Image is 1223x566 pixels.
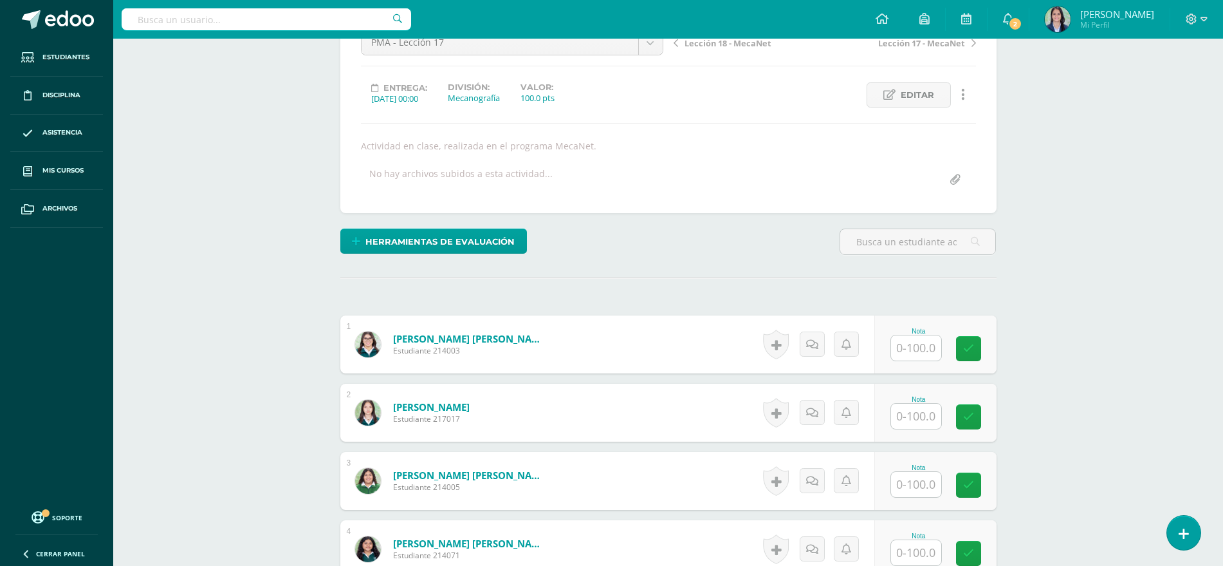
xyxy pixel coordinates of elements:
span: Estudiante 214003 [393,345,547,356]
input: Busca un usuario... [122,8,411,30]
span: Cerrar panel [36,549,85,558]
input: 0-100.0 [891,404,941,429]
span: Disciplina [42,90,80,100]
a: [PERSON_NAME] [PERSON_NAME] [393,537,547,550]
span: Archivos [42,203,77,214]
a: Lección 18 - MecaNet [674,36,825,49]
div: Nota [890,533,947,540]
img: aa7084795746b727990821b26a457577.png [355,536,381,562]
div: Nota [890,396,947,403]
a: Asistencia [10,115,103,153]
img: 62e92574996ec88c99bdf881e5f38441.png [1045,6,1071,32]
a: Lección 17 - MecaNet [825,36,976,49]
img: 9e386c109338fe129f7304ee11bb0e09.png [355,400,381,426]
input: Busca un estudiante aquí... [840,229,995,254]
div: Actividad en clase, realizada en el programa MecaNet. [356,140,981,152]
span: Estudiante 217017 [393,413,470,424]
input: 0-100.0 [891,335,941,361]
label: División: [448,82,500,92]
span: Estudiante 214005 [393,482,547,493]
input: 0-100.0 [891,472,941,497]
div: Mecanografía [448,92,500,104]
a: Soporte [15,508,98,525]
a: Archivos [10,190,103,228]
div: 100.0 pts [520,92,555,104]
input: 0-100.0 [891,540,941,565]
span: Asistencia [42,127,82,138]
img: 685e3c364601f365510977d402475ee3.png [355,468,381,494]
span: Entrega: [383,83,427,93]
a: Herramientas de evaluación [340,229,527,254]
div: Nota [890,464,947,471]
img: 348dc284c0b84eec96b0c0db746d2ddd.png [355,332,381,357]
span: Mis cursos [42,165,84,176]
span: Estudiantes [42,52,89,62]
span: Mi Perfil [1080,19,1154,30]
span: PMA - Lección 17 [371,30,629,55]
span: Soporte [52,513,82,522]
div: [DATE] 00:00 [371,93,427,104]
a: [PERSON_NAME] [PERSON_NAME] [393,332,547,345]
a: [PERSON_NAME] [PERSON_NAME] [393,469,547,482]
span: Herramientas de evaluación [365,230,515,254]
div: No hay archivos subidos a esta actividad... [369,167,553,193]
span: Editar [901,83,934,107]
a: PMA - Lección 17 [362,30,663,55]
div: Nota [890,328,947,335]
span: Estudiante 214071 [393,550,547,561]
span: [PERSON_NAME] [1080,8,1154,21]
a: [PERSON_NAME] [393,401,470,413]
span: Lección 18 - MecaNet [685,37,771,49]
a: Estudiantes [10,39,103,77]
label: Valor: [520,82,555,92]
a: Mis cursos [10,152,103,190]
span: Lección 17 - MecaNet [878,37,965,49]
a: Disciplina [10,77,103,115]
span: 2 [1008,17,1022,31]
